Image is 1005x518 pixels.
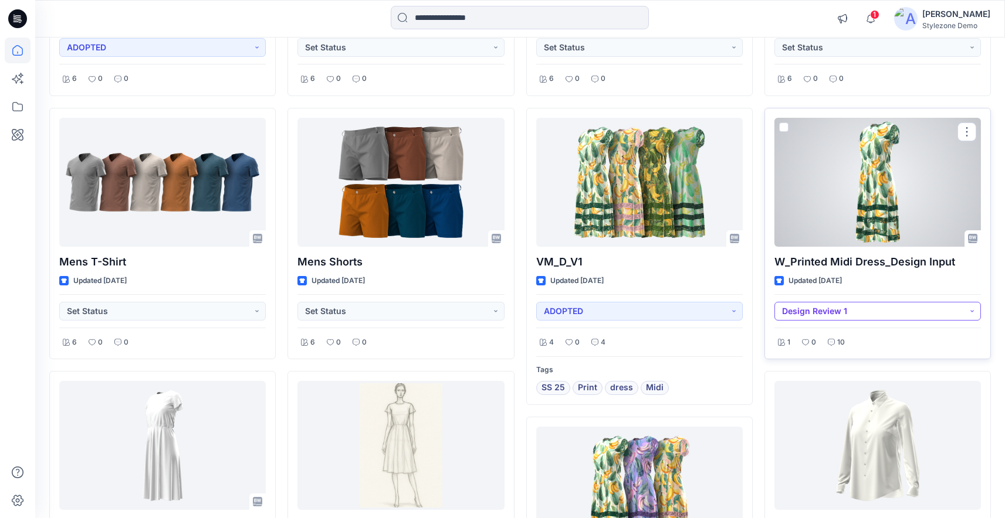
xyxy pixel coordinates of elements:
[774,381,981,510] a: Shirt DEV_AUG 2025
[98,73,103,85] p: 0
[894,7,918,30] img: avatar
[362,73,367,85] p: 0
[922,21,990,30] div: Stylezone Demo
[310,73,315,85] p: 6
[310,336,315,349] p: 6
[811,336,816,349] p: 0
[297,118,504,247] a: Mens Shorts
[837,336,845,349] p: 10
[601,73,605,85] p: 0
[536,118,743,247] a: VM_D_V1
[789,275,842,287] p: Updated [DATE]
[312,275,365,287] p: Updated [DATE]
[336,73,341,85] p: 0
[72,73,77,85] p: 6
[536,364,743,376] p: Tags
[774,118,981,247] a: W_Printed Midi Dress_Design Input
[549,336,554,349] p: 4
[297,254,504,270] p: Mens Shorts
[787,336,790,349] p: 1
[73,275,127,287] p: Updated [DATE]
[870,10,879,19] span: 1
[336,336,341,349] p: 0
[787,73,792,85] p: 6
[575,73,580,85] p: 0
[646,381,664,395] span: Midi
[549,73,554,85] p: 6
[362,336,367,349] p: 0
[610,381,633,395] span: dress
[59,254,266,270] p: Mens T-Shirt
[59,118,266,247] a: Mens T-Shirt
[774,254,981,270] p: W_Printed Midi Dress_Design Input
[59,381,266,510] a: W_Printed Midi Dress_V Block
[124,336,128,349] p: 0
[542,381,565,395] span: SS 25
[536,254,743,270] p: VM_D_V1
[550,275,604,287] p: Updated [DATE]
[575,336,580,349] p: 0
[578,381,597,395] span: Print
[72,336,77,349] p: 6
[839,73,844,85] p: 0
[124,73,128,85] p: 0
[601,336,605,349] p: 4
[98,336,103,349] p: 0
[922,7,990,21] div: [PERSON_NAME]
[297,381,504,510] a: W_Printed Midi Dress_Insp
[813,73,818,85] p: 0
